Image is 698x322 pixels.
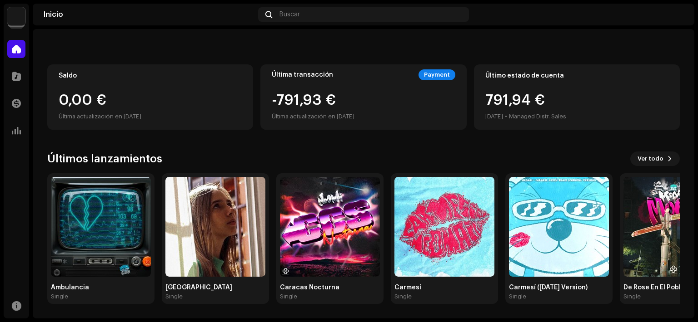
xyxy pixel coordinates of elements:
[509,284,609,291] div: Carmesí ([DATE] Version)
[638,150,663,168] span: Ver todo
[509,293,526,300] div: Single
[272,71,333,78] div: Última transacción
[669,7,683,22] img: 3718180b-543c-409b-9d38-e6f15616a0e2
[59,72,242,79] div: Saldo
[165,284,265,291] div: [GEOGRAPHIC_DATA]
[394,284,494,291] div: Carmesí
[280,284,380,291] div: Caracas Nocturna
[280,177,380,277] img: 35013bc3-c5b4-4fc1-affe-77a029db0df5
[394,177,494,277] img: 3757c308-18b3-410a-b484-faa1869a7024
[419,69,455,80] div: Payment
[630,151,680,166] button: Ver todo
[165,177,265,277] img: a3beae79-c0da-42fb-849f-1263867615f3
[485,111,503,122] div: [DATE]
[485,72,668,79] div: Último estado de cuenta
[505,111,507,122] div: •
[47,64,253,130] re-o-card-value: Saldo
[279,11,300,18] span: Buscar
[44,11,254,18] div: Inicio
[509,177,609,277] img: 77511861-4676-46d9-8de4-b833173e6111
[272,111,354,122] div: Última actualización en [DATE]
[623,293,641,300] div: Single
[509,111,566,122] div: Managed Distr. Sales
[7,7,25,25] img: 297a105e-aa6c-4183-9ff4-27133c00f2e2
[165,293,183,300] div: Single
[47,151,162,166] h3: Últimos lanzamientos
[474,64,680,130] re-o-card-value: Último estado de cuenta
[51,284,151,291] div: Ambulancia
[394,293,412,300] div: Single
[280,293,297,300] div: Single
[59,111,242,122] div: Última actualización en [DATE]
[51,293,68,300] div: Single
[51,177,151,277] img: 203a2158-15aa-478f-9ce1-db6f21b164e7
